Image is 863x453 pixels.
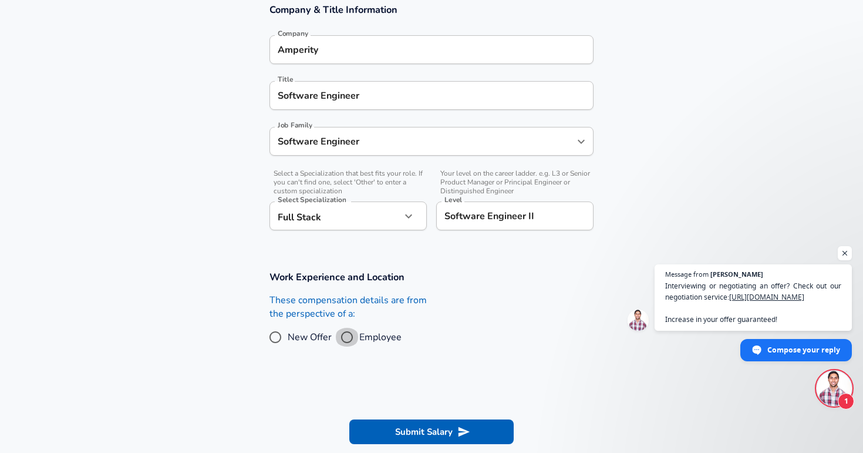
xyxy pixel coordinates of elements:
label: Title [278,76,293,83]
label: Job Family [278,122,312,129]
span: Message from [665,271,709,277]
h3: Work Experience and Location [269,270,594,284]
input: L3 [441,207,588,225]
span: [PERSON_NAME] [710,271,763,277]
label: These compensation details are from the perspective of a: [269,294,427,321]
span: 1 [838,393,854,410]
input: Software Engineer [275,132,571,150]
span: Compose your reply [767,340,840,360]
label: Company [278,30,308,37]
label: Select Specialization [278,196,346,203]
span: New Offer [288,330,332,344]
h3: Company & Title Information [269,3,594,16]
span: Interviewing or negotiating an offer? Check out our negotiation service: Increase in your offer g... [665,280,841,325]
span: Select a Specialization that best fits your role. If you can't find one, select 'Other' to enter ... [269,169,427,196]
span: Employee [359,330,402,344]
div: Full Stack [269,202,401,230]
button: Open [573,133,589,150]
input: Software Engineer [275,86,588,105]
div: Open chat [817,371,852,406]
button: Submit Salary [349,420,514,444]
label: Level [444,196,462,203]
input: Google [275,41,588,59]
span: Your level on the career ladder. e.g. L3 or Senior Product Manager or Principal Engineer or Disti... [436,169,594,196]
